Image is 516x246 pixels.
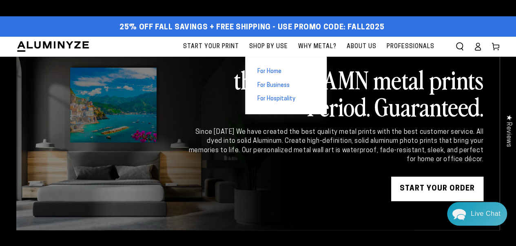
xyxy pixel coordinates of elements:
[298,42,337,52] span: Why Metal?
[471,202,500,226] div: Contact Us Directly
[500,108,516,153] div: Click to open Judge.me floating reviews tab
[391,177,483,201] a: START YOUR Order
[245,79,327,93] a: For Business
[383,37,438,57] a: Professionals
[387,42,434,52] span: Professionals
[249,42,288,52] span: Shop By Use
[245,37,292,57] a: Shop By Use
[447,202,507,226] div: Chat widget toggle
[245,65,327,79] a: For Home
[187,66,483,120] h2: the best DAMN metal prints Period. Guaranteed.
[187,128,483,164] div: Since [DATE] We have created the best quality metal prints with the best customer service. All dy...
[245,92,327,106] a: For Hospitality
[183,42,239,52] span: Start Your Print
[257,68,281,76] span: For Home
[451,38,469,55] summary: Search our site
[179,37,243,57] a: Start Your Print
[120,23,384,32] span: 25% off FALL Savings + Free Shipping - Use Promo Code: FALL2025
[347,42,376,52] span: About Us
[294,37,341,57] a: Why Metal?
[343,37,381,57] a: About Us
[257,82,290,90] span: For Business
[257,95,295,103] span: For Hospitality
